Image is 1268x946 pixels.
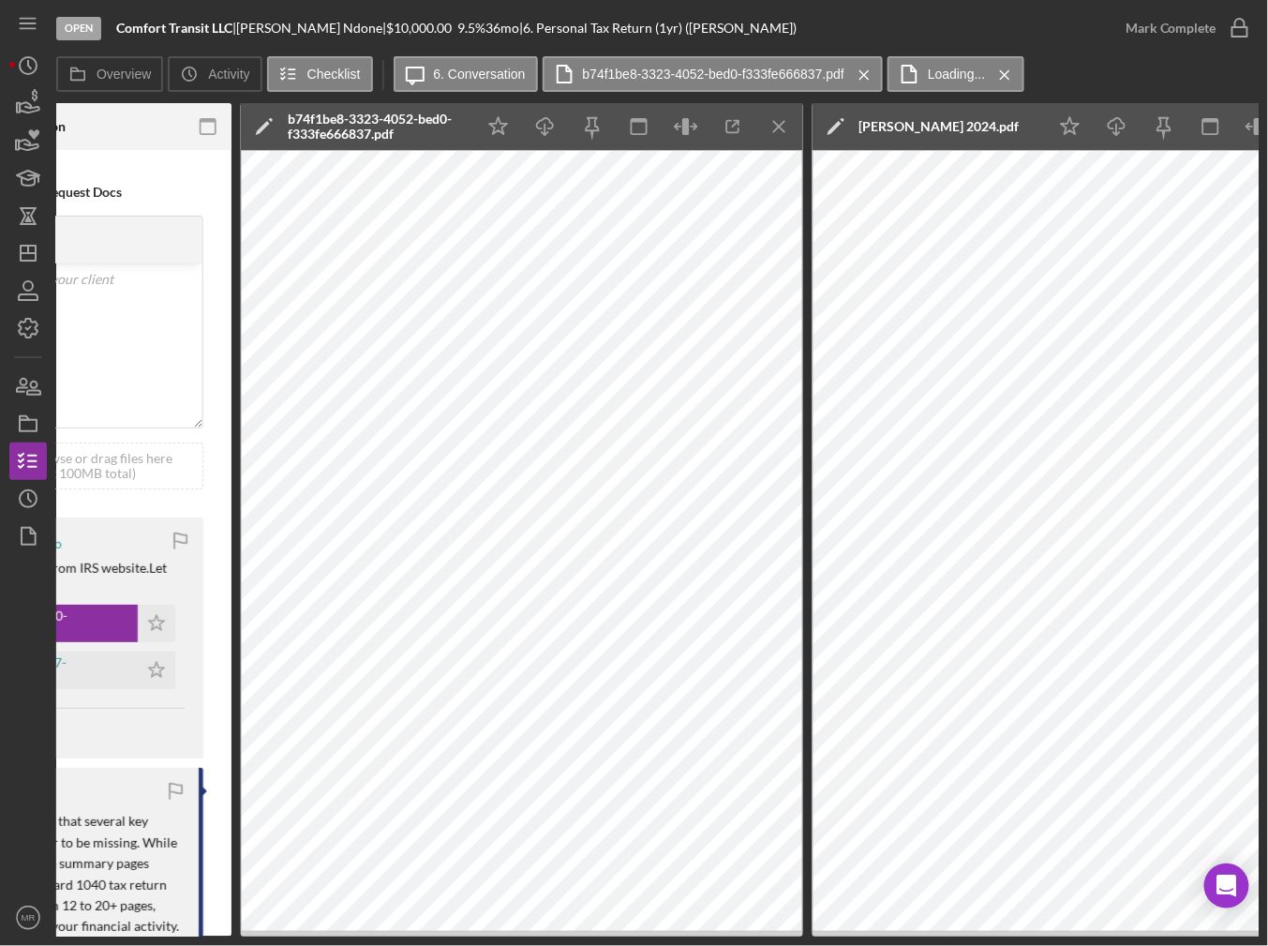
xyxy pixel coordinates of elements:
text: MR [22,913,36,923]
button: Loading... [888,56,1024,92]
button: b74f1be8-3323-4052-bed0-f333fe666837.pdf [543,56,883,92]
div: Request Docs [43,178,122,206]
label: Loading... [928,67,986,82]
button: MR [9,899,47,937]
div: b74f1be8-3323-4052-bed0-f333fe666837.pdf [288,112,466,142]
label: 6. Conversation [434,67,526,82]
div: | 6. Personal Tax Return (1yr) ([PERSON_NAME]) [519,21,797,36]
button: Checklist [267,56,373,92]
div: [PERSON_NAME] 2024.pdf [859,119,1020,134]
button: Request Docs [34,178,131,206]
label: b74f1be8-3323-4052-bed0-f333fe666837.pdf [583,67,844,82]
div: Mark Complete [1126,9,1216,47]
label: Checklist [307,67,361,82]
button: 6. Conversation [394,56,538,92]
div: Open [56,17,101,40]
label: Activity [208,67,249,82]
button: Mark Complete [1107,9,1259,47]
label: Overview [97,67,151,82]
b: Comfort Transit LLC [116,20,232,36]
div: $10,000.00 [386,21,457,36]
div: | [116,21,236,36]
div: [PERSON_NAME] Ndone | [236,21,386,36]
button: Overview [56,56,163,92]
div: 36 mo [485,21,519,36]
div: Open Intercom Messenger [1204,863,1249,908]
button: Activity [168,56,261,92]
div: 9.5 % [457,21,485,36]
